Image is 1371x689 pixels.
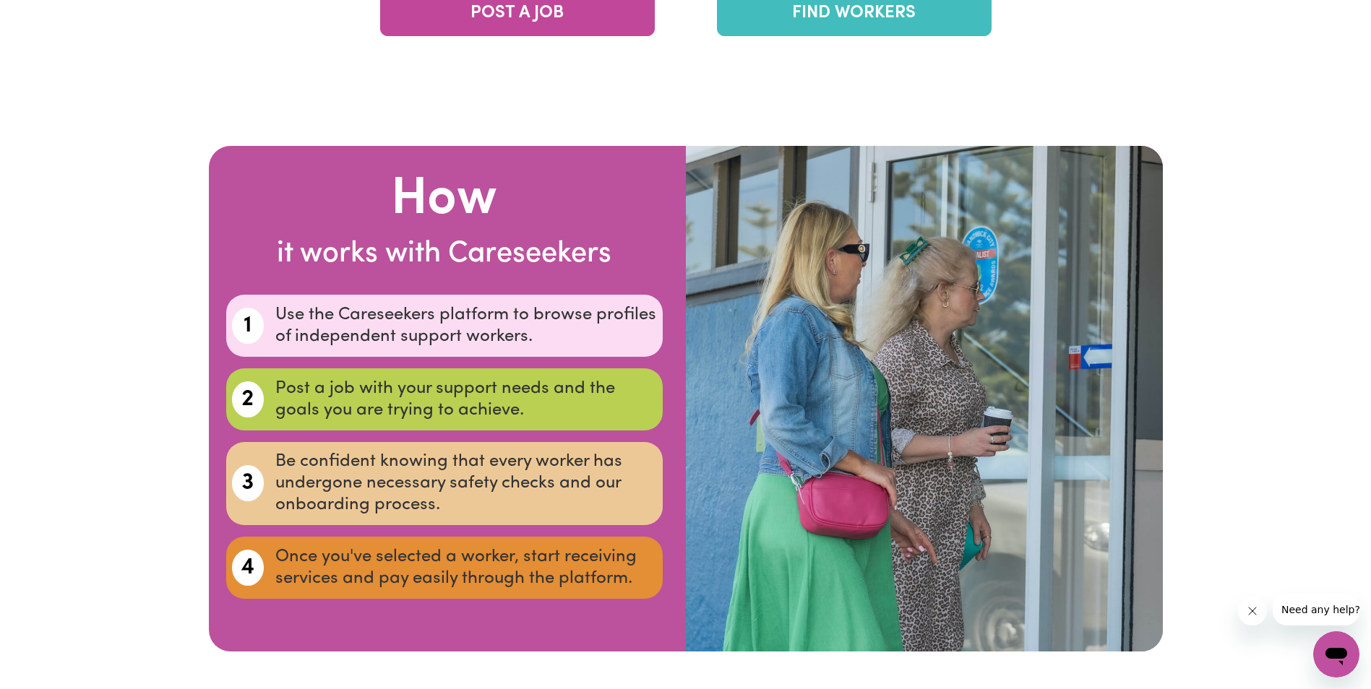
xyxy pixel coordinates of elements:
p: Use the Careseekers platform to browse profiles of independent support workers. [275,304,656,347]
span: Need any help? [9,10,87,22]
span: 2 [241,382,254,417]
iframe: Close message [1238,597,1267,625]
span: 1 [244,308,252,343]
span: 3 [241,466,254,500]
p: Post a job with your support needs and the goals you are trying to achieve. [275,378,656,421]
p: Be confident knowing that every worker has undergone necessary safety checks and our onboarding p... [275,451,656,516]
iframe: Message from company [1273,594,1359,625]
h2: How [226,169,663,231]
h3: it works with Careseekers [226,237,663,272]
p: Once you've selected a worker, start receiving services and pay easily through the platform. [275,546,656,589]
iframe: Button to launch messaging window [1313,631,1359,677]
span: 4 [241,550,254,585]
